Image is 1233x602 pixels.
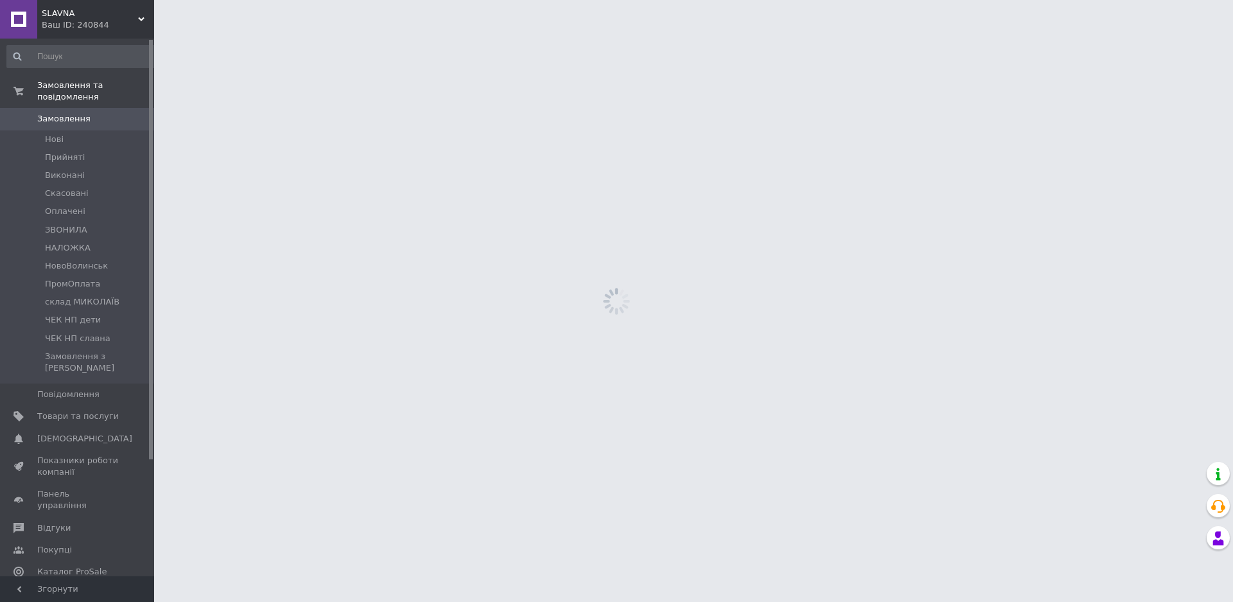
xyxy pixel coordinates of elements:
[45,296,119,308] span: склад МИКОЛАЇВ
[37,433,132,445] span: [DEMOGRAPHIC_DATA]
[45,242,91,254] span: НАЛОЖКА
[37,488,119,511] span: Панель управління
[37,411,119,422] span: Товари та послуги
[37,113,91,125] span: Замовлення
[37,455,119,478] span: Показники роботи компанії
[37,544,72,556] span: Покупці
[45,152,85,163] span: Прийняті
[45,224,87,236] span: ЗВОНИЛА
[45,278,100,290] span: ПромОплата
[45,134,64,145] span: Нові
[45,188,89,199] span: Скасовані
[37,522,71,534] span: Відгуки
[45,333,110,344] span: ЧЕК НП славна
[45,351,157,374] span: Замовлення з [PERSON_NAME]
[45,260,108,272] span: НовоВолинськ
[42,19,154,31] div: Ваш ID: 240844
[45,314,101,326] span: ЧЕК НП дети
[37,566,107,578] span: Каталог ProSale
[42,8,138,19] span: SLAVNA
[45,170,85,181] span: Виконані
[37,80,154,103] span: Замовлення та повідомлення
[6,45,159,68] input: Пошук
[37,389,100,400] span: Повідомлення
[45,206,85,217] span: Оплачені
